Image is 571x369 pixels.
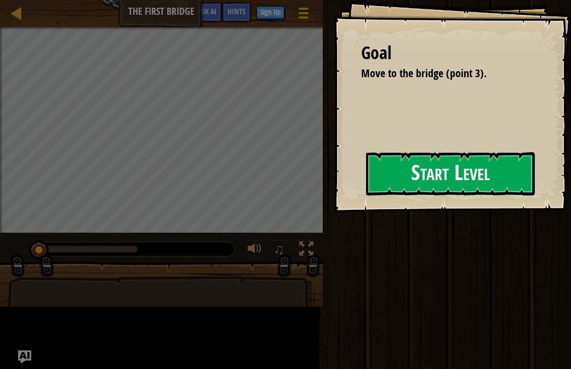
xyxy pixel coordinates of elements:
span: Move to the bridge (point 3). [361,66,487,80]
button: Show game menu [290,2,317,28]
span: Hints [227,6,245,16]
button: ♫ [271,239,290,262]
button: Adjust volume [244,239,266,262]
li: Move to the bridge (point 3). [347,66,530,82]
button: Start Level [366,152,535,195]
button: Ask AI [192,2,222,22]
button: Toggle fullscreen [295,239,317,262]
span: Ask AI [198,6,216,16]
button: Ask AI [18,350,31,364]
span: ♫ [273,241,284,257]
button: Sign Up [256,6,284,19]
div: Goal [361,41,533,66]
